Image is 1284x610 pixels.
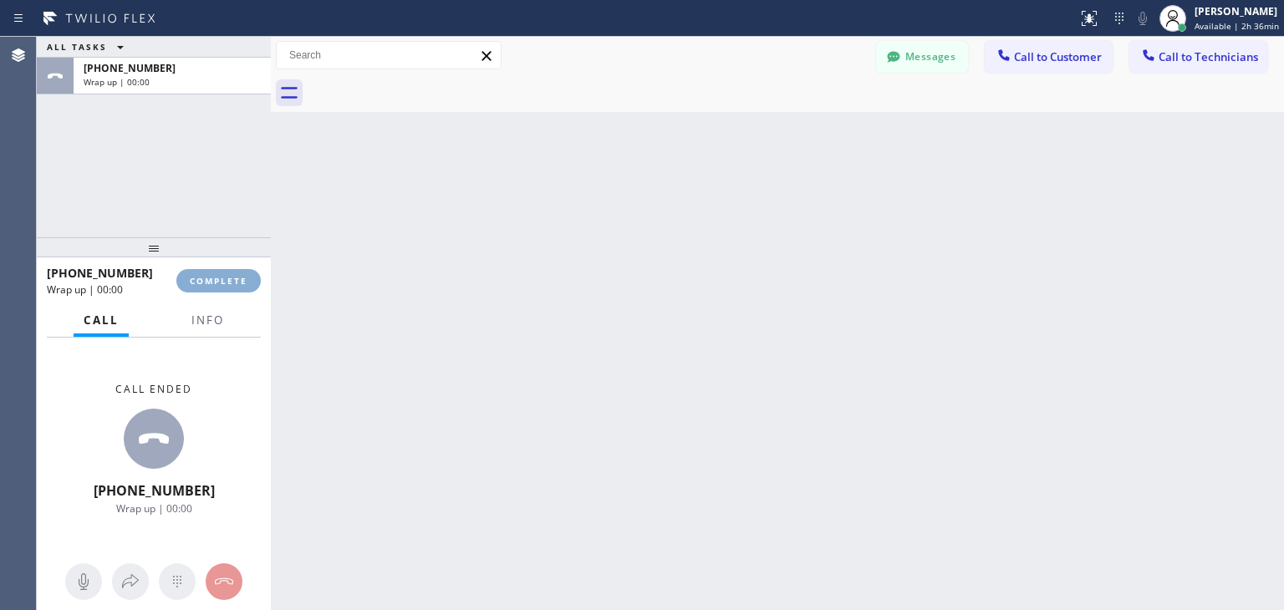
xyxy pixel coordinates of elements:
span: Available | 2h 36min [1195,20,1279,32]
button: Mute [65,563,102,600]
button: Hang up [206,563,242,600]
span: Wrap up | 00:00 [84,76,150,88]
span: [PHONE_NUMBER] [47,265,153,281]
span: Info [191,313,224,328]
button: Messages [876,41,968,73]
span: Call to Customer [1014,49,1102,64]
div: [PERSON_NAME] [1195,4,1279,18]
button: Open directory [112,563,149,600]
button: Info [181,304,234,337]
button: Call to Technicians [1129,41,1267,73]
span: Call [84,313,119,328]
button: Call [74,304,129,337]
button: Call to Customer [985,41,1113,73]
button: Open dialpad [159,563,196,600]
button: COMPLETE [176,269,261,292]
span: Call to Technicians [1159,49,1258,64]
span: [PHONE_NUMBER] [84,61,176,75]
span: ALL TASKS [47,41,107,53]
button: Mute [1131,7,1154,30]
span: Wrap up | 00:00 [47,282,123,297]
input: Search [277,42,501,69]
span: Wrap up | 00:00 [116,501,192,516]
span: Call ended [115,382,192,396]
button: ALL TASKS [37,37,140,57]
span: [PHONE_NUMBER] [94,481,215,500]
span: COMPLETE [190,275,247,287]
